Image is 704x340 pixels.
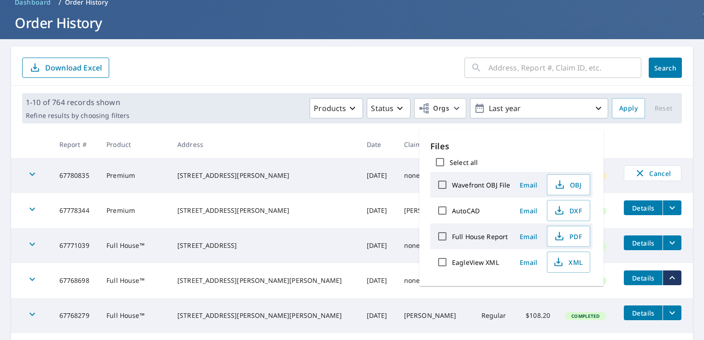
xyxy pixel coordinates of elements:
[663,305,681,320] button: filesDropdownBtn-67768279
[397,263,474,298] td: none
[397,158,474,193] td: none
[371,103,393,114] p: Status
[99,158,170,193] td: Premium
[52,298,100,333] td: 67768279
[177,171,352,180] div: [STREET_ADDRESS][PERSON_NAME]
[624,200,663,215] button: detailsBtn-67778344
[629,309,657,317] span: Details
[612,98,645,118] button: Apply
[397,298,474,333] td: [PERSON_NAME]
[649,58,682,78] button: Search
[430,140,593,152] p: Files
[619,103,638,114] span: Apply
[99,298,170,333] td: Full House™
[450,158,478,167] label: Select all
[99,131,170,158] th: Product
[52,158,100,193] td: 67780835
[359,263,397,298] td: [DATE]
[22,58,109,78] button: Download Excel
[553,231,582,242] span: PDF
[314,103,346,114] p: Products
[52,263,100,298] td: 67768698
[663,200,681,215] button: filesDropdownBtn-67778344
[624,270,663,285] button: detailsBtn-67768698
[359,298,397,333] td: [DATE]
[516,298,558,333] td: $108.20
[547,200,590,221] button: DXF
[52,228,100,263] td: 67771039
[488,55,641,81] input: Address, Report #, Claim ID, etc.
[517,181,540,189] span: Email
[634,168,672,179] span: Cancel
[629,239,657,247] span: Details
[517,206,540,215] span: Email
[11,13,693,32] h1: Order History
[629,274,657,282] span: Details
[547,226,590,247] button: PDF
[52,131,100,158] th: Report #
[52,193,100,228] td: 67778344
[397,193,474,228] td: [PERSON_NAME]
[359,158,397,193] td: [DATE]
[517,258,540,267] span: Email
[514,229,543,244] button: Email
[517,232,540,241] span: Email
[414,98,466,118] button: Orgs
[177,311,352,320] div: [STREET_ADDRESS][PERSON_NAME][PERSON_NAME]
[99,228,170,263] td: Full House™
[170,131,359,158] th: Address
[418,103,449,114] span: Orgs
[485,100,593,117] p: Last year
[566,313,605,319] span: Completed
[99,193,170,228] td: Premium
[359,228,397,263] td: [DATE]
[624,305,663,320] button: detailsBtn-67768279
[470,98,608,118] button: Last year
[397,131,474,158] th: Claim ID
[26,111,129,120] p: Refine results by choosing filters
[514,204,543,218] button: Email
[553,179,582,190] span: OBJ
[367,98,411,118] button: Status
[397,228,474,263] td: none
[514,178,543,192] button: Email
[629,204,657,212] span: Details
[553,205,582,216] span: DXF
[310,98,363,118] button: Products
[452,232,508,241] label: Full House Report
[99,263,170,298] td: Full House™
[452,206,480,215] label: AutoCAD
[663,270,681,285] button: filesDropdownBtn-67768698
[624,235,663,250] button: detailsBtn-67771039
[553,257,582,268] span: XML
[359,193,397,228] td: [DATE]
[177,276,352,285] div: [STREET_ADDRESS][PERSON_NAME][PERSON_NAME]
[177,241,352,250] div: [STREET_ADDRESS]
[663,235,681,250] button: filesDropdownBtn-67771039
[474,298,516,333] td: Regular
[452,258,499,267] label: EagleView XML
[547,174,590,195] button: OBJ
[26,97,129,108] p: 1-10 of 764 records shown
[45,63,102,73] p: Download Excel
[452,181,510,189] label: Wavefront OBJ File
[656,64,675,72] span: Search
[624,165,681,181] button: Cancel
[514,255,543,270] button: Email
[359,131,397,158] th: Date
[177,206,352,215] div: [STREET_ADDRESS][PERSON_NAME]
[547,252,590,273] button: XML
